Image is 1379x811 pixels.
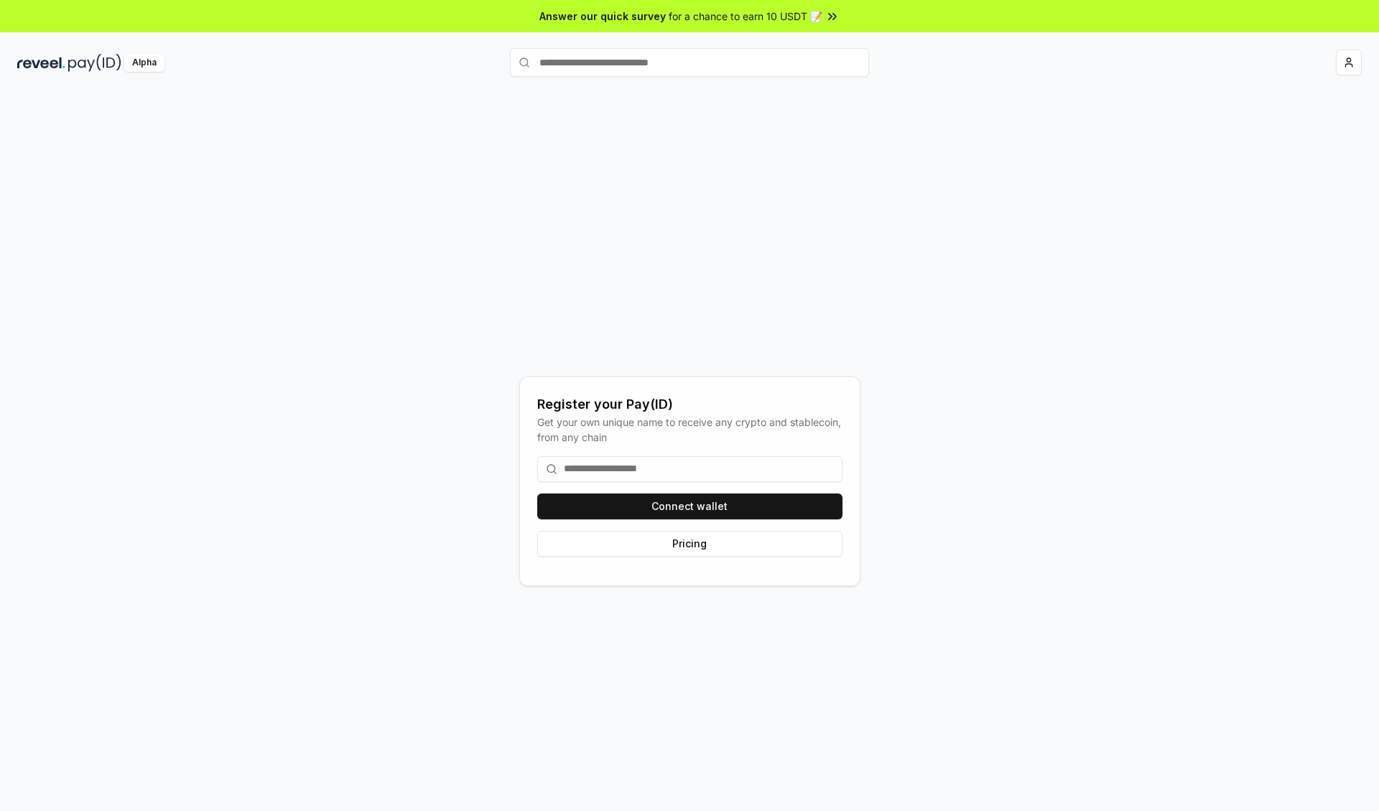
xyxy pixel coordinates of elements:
span: Answer our quick survey [539,9,666,24]
button: Pricing [537,531,842,557]
div: Register your Pay(ID) [537,394,842,414]
img: pay_id [68,54,121,72]
span: for a chance to earn 10 USDT 📝 [669,9,822,24]
div: Alpha [124,54,164,72]
button: Connect wallet [537,493,842,519]
img: reveel_dark [17,54,65,72]
div: Get your own unique name to receive any crypto and stablecoin, from any chain [537,414,842,445]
